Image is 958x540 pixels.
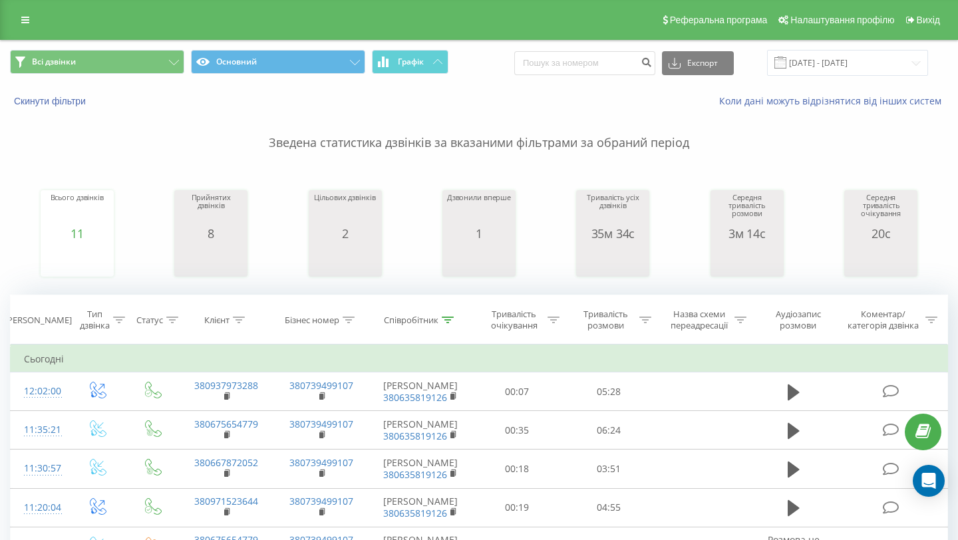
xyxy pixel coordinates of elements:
div: 35м 34с [579,227,646,240]
td: [PERSON_NAME] [369,372,472,411]
div: Прийнятих дзвінків [178,194,244,227]
div: 1 [447,227,511,240]
div: Тривалість розмови [575,309,636,331]
a: 380635819126 [383,391,447,404]
input: Пошук за номером [514,51,655,75]
div: 11 [51,227,104,240]
td: 03:51 [563,450,655,488]
td: [PERSON_NAME] [369,488,472,527]
a: 380739499107 [289,379,353,392]
a: 380675654779 [194,418,258,430]
span: Налаштування профілю [790,15,894,25]
div: Статус [136,315,163,326]
div: 11:30:57 [24,456,56,481]
div: 11:20:04 [24,495,56,521]
div: 8 [178,227,244,240]
div: 11:35:21 [24,417,56,443]
div: Всього дзвінків [51,194,104,227]
div: Цільових дзвінків [314,194,375,227]
div: [PERSON_NAME] [5,315,72,326]
div: Бізнес номер [285,315,339,326]
a: 380739499107 [289,418,353,430]
a: Коли дані можуть відрізнятися вiд інших систем [719,94,948,107]
div: Назва схеми переадресації [667,309,731,331]
a: 380667872052 [194,456,258,469]
div: 3м 14с [714,227,780,240]
button: Графік [372,50,448,74]
div: Середня тривалість розмови [714,194,780,227]
div: 12:02:00 [24,378,56,404]
div: Дзвонили вперше [447,194,511,227]
td: 00:19 [472,488,563,527]
a: 380635819126 [383,507,447,519]
td: 05:28 [563,372,655,411]
button: Експорт [662,51,734,75]
span: Графік [398,57,424,67]
span: Всі дзвінки [32,57,76,67]
a: 380937973288 [194,379,258,392]
div: Клієнт [204,315,230,326]
div: 20с [848,227,914,240]
button: Основний [191,50,365,74]
span: Вихід [917,15,940,25]
span: Реферальна програма [670,15,768,25]
div: Коментар/категорія дзвінка [844,309,922,331]
td: 06:24 [563,411,655,450]
a: 380635819126 [383,430,447,442]
a: 380739499107 [289,456,353,469]
div: Співробітник [384,315,438,326]
div: Середня тривалість очікування [848,194,914,227]
div: Open Intercom Messenger [913,465,945,497]
td: 00:07 [472,372,563,411]
a: 380971523644 [194,495,258,507]
a: 380739499107 [289,495,353,507]
div: Тривалість очікування [484,309,545,331]
div: Тип дзвінка [80,309,110,331]
a: 380635819126 [383,468,447,481]
td: [PERSON_NAME] [369,411,472,450]
td: [PERSON_NAME] [369,450,472,488]
div: Тривалість усіх дзвінків [579,194,646,227]
div: 2 [314,227,375,240]
button: Скинути фільтри [10,95,92,107]
td: 00:18 [472,450,563,488]
button: Всі дзвінки [10,50,184,74]
td: Сьогодні [11,346,948,372]
p: Зведена статистика дзвінків за вказаними фільтрами за обраний період [10,108,948,152]
td: 00:35 [472,411,563,450]
td: 04:55 [563,488,655,527]
div: Аудіозапис розмови [762,309,834,331]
